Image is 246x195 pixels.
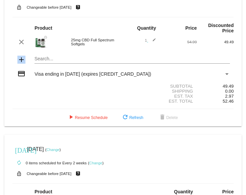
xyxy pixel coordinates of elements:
[34,56,230,62] input: Search...
[34,71,151,77] span: Visa ending in [DATE] (expires [CREDIT_CARD_DATA])
[17,56,25,64] mat-icon: add
[12,161,87,165] small: 0 items scheduled for Every 2 weeks
[45,148,61,152] small: ( )
[197,40,234,44] div: 49.49
[34,71,230,77] mat-select: Payment Method
[15,159,23,167] mat-icon: autorenew
[34,35,48,48] img: 1000x1000-eCommerce-25mg-softgel-full-1.jpg
[47,148,60,152] a: Change
[116,112,149,124] button: Refresh
[27,172,72,176] small: Changeable before [DATE]
[153,112,183,124] button: Delete
[158,115,178,120] span: Delete
[174,189,193,194] strong: Quantity
[121,114,129,122] mat-icon: refresh
[34,189,52,194] strong: Product
[225,89,234,94] span: 0.00
[89,161,102,165] a: Change
[208,23,234,33] strong: Discounted Price
[62,112,113,124] button: Resume Schedule
[137,25,156,31] strong: Quantity
[121,115,143,120] span: Refresh
[17,38,25,46] mat-icon: clear
[17,70,25,78] mat-icon: credit_card
[123,99,196,104] div: Est. Total
[223,99,234,104] span: 52.46
[67,115,108,120] span: Resume Schedule
[15,3,23,12] mat-icon: lock_open
[123,94,196,99] div: Est. Tax
[88,161,104,165] small: ( )
[74,169,82,178] mat-icon: live_help
[123,84,196,89] div: Subtotal
[145,38,156,42] span: 1
[15,146,23,154] mat-icon: [DATE]
[74,3,82,12] mat-icon: live_help
[225,94,234,99] span: 2.97
[148,38,156,46] mat-icon: edit
[123,89,196,94] div: Shipping
[67,114,75,122] mat-icon: play_arrow
[68,38,123,46] div: 25mg CBD Full Spectrum Softgels
[34,25,52,31] strong: Product
[222,189,234,194] strong: Price
[15,169,23,178] mat-icon: lock_open
[185,25,197,31] strong: Price
[158,114,166,122] mat-icon: delete
[197,84,234,89] div: 49.49
[160,40,197,44] div: 54.99
[27,5,72,9] small: Changeable before [DATE]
